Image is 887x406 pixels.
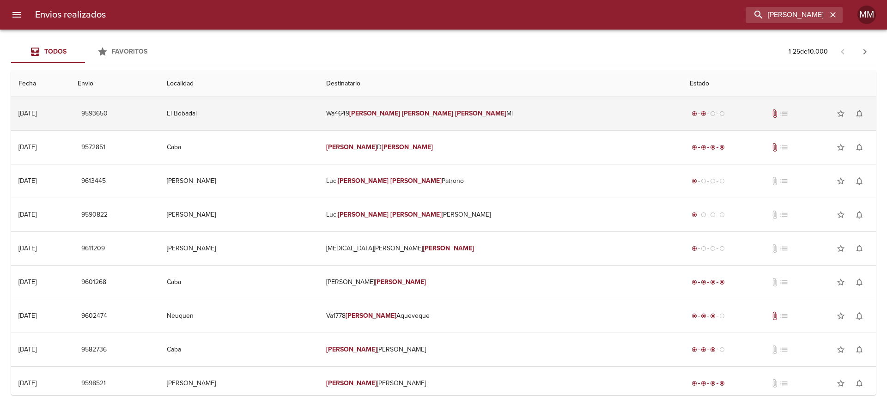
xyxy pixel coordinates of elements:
[692,347,697,352] span: radio_button_checked
[719,178,725,184] span: radio_button_unchecked
[326,379,377,387] em: [PERSON_NAME]
[375,278,426,286] em: [PERSON_NAME]
[692,313,697,319] span: radio_button_checked
[789,47,828,56] p: 1 - 25 de 10.000
[832,307,850,325] button: Agregar a favoritos
[690,311,727,321] div: En viaje
[710,178,716,184] span: radio_button_unchecked
[382,143,433,151] em: [PERSON_NAME]
[692,178,697,184] span: radio_button_checked
[779,210,789,219] span: No tiene pedido asociado
[779,345,789,354] span: No tiene pedido asociado
[779,143,789,152] span: No tiene pedido asociado
[836,176,845,186] span: star_border
[692,212,697,218] span: radio_button_checked
[855,176,864,186] span: notifications_none
[832,138,850,157] button: Agregar a favoritos
[78,206,111,224] button: 9590822
[770,311,779,321] span: Tiene documentos adjuntos
[690,210,727,219] div: Generado
[18,211,36,218] div: [DATE]
[832,374,850,393] button: Agregar a favoritos
[719,212,725,218] span: radio_button_unchecked
[338,177,389,185] em: [PERSON_NAME]
[701,279,706,285] span: radio_button_checked
[832,47,854,56] span: Pagina anterior
[18,143,36,151] div: [DATE]
[78,139,109,156] button: 9572851
[710,212,716,218] span: radio_button_unchecked
[770,379,779,388] span: No tiene documentos adjuntos
[78,105,111,122] button: 9593650
[719,145,725,150] span: radio_button_checked
[850,104,869,123] button: Activar notificaciones
[701,212,706,218] span: radio_button_unchecked
[701,313,706,319] span: radio_button_checked
[78,240,109,257] button: 9611209
[836,109,845,118] span: star_border
[70,71,159,97] th: Envio
[319,97,683,130] td: Wa4649 Ml
[11,71,70,97] th: Fecha
[349,109,401,117] em: [PERSON_NAME]
[319,333,683,366] td: [PERSON_NAME]
[35,7,106,22] h6: Envios realizados
[81,378,106,389] span: 9598521
[701,246,706,251] span: radio_button_unchecked
[770,210,779,219] span: No tiene documentos adjuntos
[44,48,67,55] span: Todos
[832,340,850,359] button: Agregar a favoritos
[319,266,683,299] td: [PERSON_NAME]
[18,177,36,185] div: [DATE]
[326,345,377,353] em: [PERSON_NAME]
[692,279,697,285] span: radio_button_checked
[11,41,159,63] div: Tabs Envios
[770,244,779,253] span: No tiene documentos adjuntos
[319,71,683,97] th: Destinatario
[836,311,845,321] span: star_border
[81,142,105,153] span: 9572851
[710,111,716,116] span: radio_button_unchecked
[81,243,105,255] span: 9611209
[850,172,869,190] button: Activar notificaciones
[779,278,789,287] span: No tiene pedido asociado
[319,299,683,333] td: Va1778 Aqueveque
[81,344,107,356] span: 9582736
[779,109,789,118] span: No tiene pedido asociado
[692,111,697,116] span: radio_button_checked
[779,176,789,186] span: No tiene pedido asociado
[159,266,318,299] td: Caba
[770,109,779,118] span: Tiene documentos adjuntos
[779,244,789,253] span: No tiene pedido asociado
[710,145,716,150] span: radio_button_checked
[690,109,727,118] div: Despachado
[836,143,845,152] span: star_border
[710,381,716,386] span: radio_button_checked
[770,278,779,287] span: No tiene documentos adjuntos
[18,244,36,252] div: [DATE]
[779,379,789,388] span: No tiene pedido asociado
[690,176,727,186] div: Generado
[326,143,377,151] em: [PERSON_NAME]
[719,347,725,352] span: radio_button_unchecked
[850,273,869,291] button: Activar notificaciones
[78,173,109,190] button: 9613445
[18,109,36,117] div: [DATE]
[81,277,106,288] span: 9601268
[855,311,864,321] span: notifications_none
[159,232,318,265] td: [PERSON_NAME]
[857,6,876,24] div: Abrir información de usuario
[112,48,147,55] span: Favoritos
[701,111,706,116] span: radio_button_checked
[159,97,318,130] td: El Bobadal
[18,312,36,320] div: [DATE]
[836,345,845,354] span: star_border
[710,279,716,285] span: radio_button_checked
[402,109,453,117] em: [PERSON_NAME]
[6,4,28,26] button: menu
[319,232,683,265] td: [MEDICAL_DATA][PERSON_NAME]
[850,374,869,393] button: Activar notificaciones
[857,6,876,24] div: MM
[832,172,850,190] button: Agregar a favoritos
[690,379,727,388] div: Entregado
